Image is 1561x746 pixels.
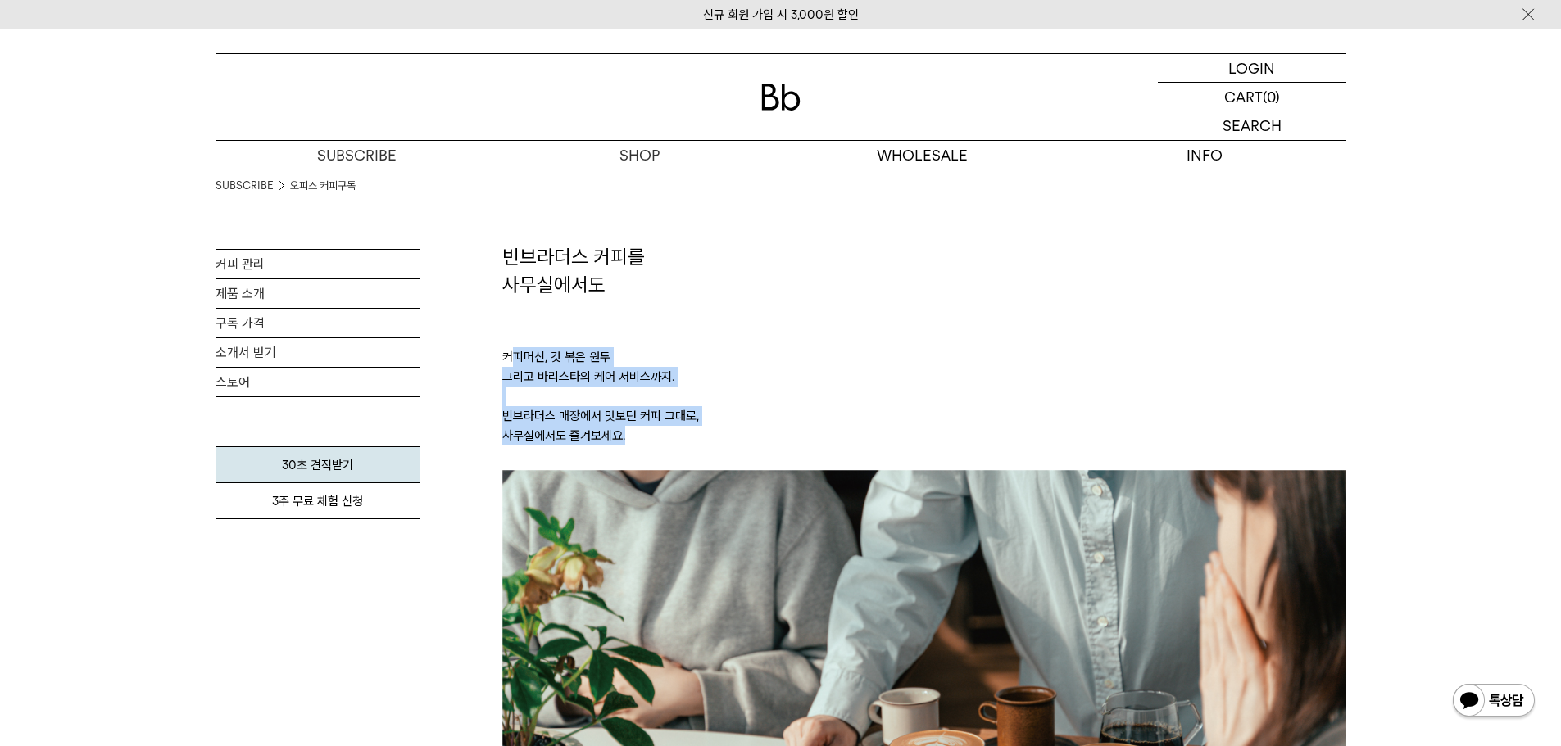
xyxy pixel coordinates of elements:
a: 커피 관리 [216,250,420,278]
a: CART (0) [1158,83,1346,111]
a: 3주 무료 체험 신청 [216,483,420,519]
a: 오피스 커피구독 [290,178,356,194]
a: 소개서 받기 [216,338,420,367]
p: WHOLESALE [781,141,1064,170]
p: (0) [1263,83,1280,111]
p: LOGIN [1228,54,1275,82]
img: 로고 [761,84,801,111]
a: 제품 소개 [216,279,420,308]
p: 커피머신, 갓 볶은 원두 그리고 바리스타의 케어 서비스까지. 빈브라더스 매장에서 맛보던 커피 그대로, 사무실에서도 즐겨보세요. [502,298,1346,470]
a: SHOP [498,141,781,170]
a: 구독 가격 [216,309,420,337]
img: 카카오톡 채널 1:1 채팅 버튼 [1451,682,1536,721]
a: 스토어 [216,368,420,396]
h2: 빈브라더스 커피를 사무실에서도 [502,243,1346,298]
a: 30초 견적받기 [216,446,420,483]
a: SUBSCRIBE [216,141,498,170]
a: SUBSCRIBE [216,178,274,194]
a: LOGIN [1158,54,1346,83]
p: INFO [1064,141,1346,170]
a: 신규 회원 가입 시 3,000원 할인 [703,7,859,22]
p: CART [1224,83,1263,111]
p: SEARCH [1223,111,1282,140]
